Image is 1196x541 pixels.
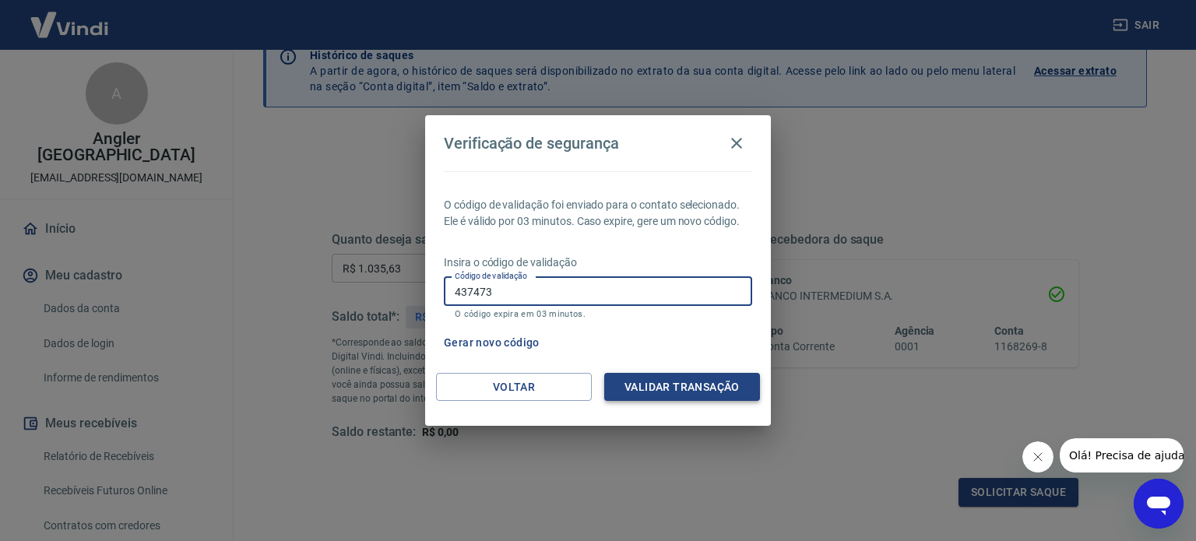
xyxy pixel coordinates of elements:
p: O código expira em 03 minutos. [455,309,741,319]
p: O código de validação foi enviado para o contato selecionado. Ele é válido por 03 minutos. Caso e... [444,197,752,230]
p: Insira o código de validação [444,255,752,271]
button: Gerar novo código [438,328,546,357]
button: Validar transação [604,373,760,402]
iframe: Botão para abrir a janela de mensagens [1134,479,1184,529]
span: Olá! Precisa de ajuda? [9,11,131,23]
label: Código de validação [455,270,527,282]
h4: Verificação de segurança [444,134,619,153]
iframe: Fechar mensagem [1022,441,1054,472]
button: Voltar [436,373,592,402]
iframe: Mensagem da empresa [1060,438,1184,472]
